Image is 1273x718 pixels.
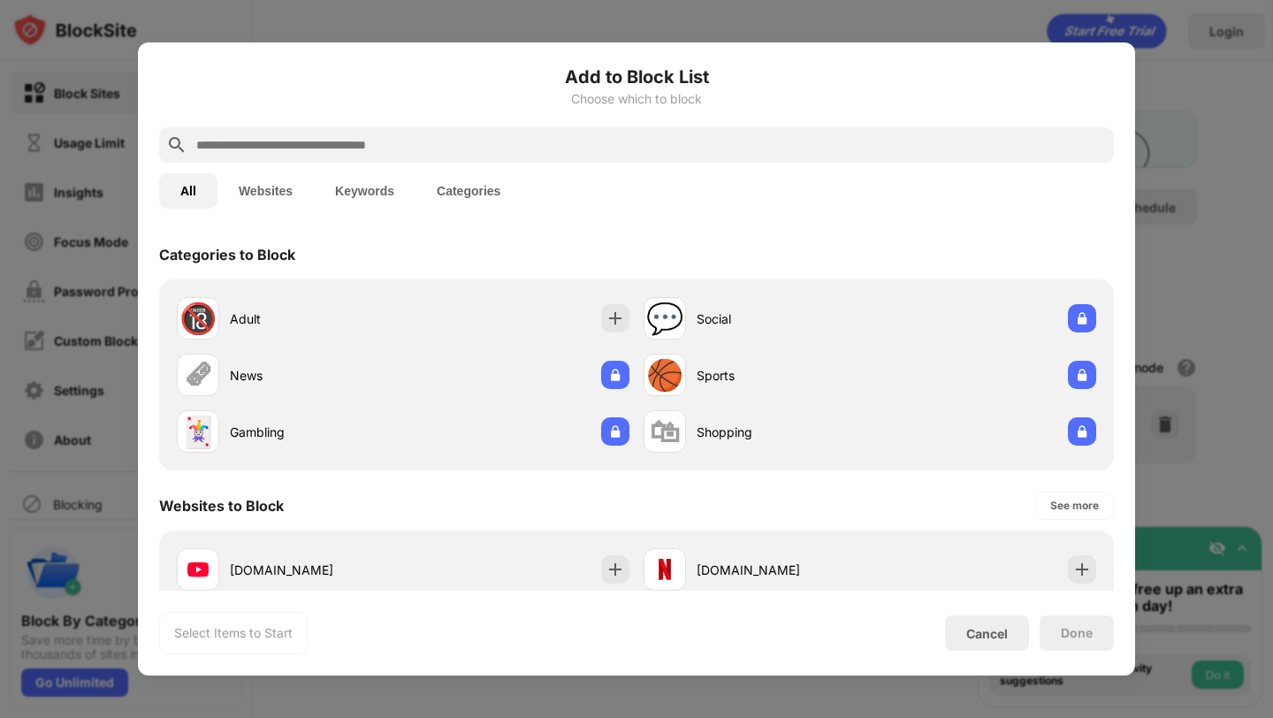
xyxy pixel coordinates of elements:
div: Select Items to Start [174,624,293,642]
div: Cancel [966,626,1008,641]
h6: Add to Block List [159,64,1114,90]
div: [DOMAIN_NAME] [697,561,870,579]
div: Websites to Block [159,497,284,515]
div: 🗞 [183,357,213,393]
button: Keywords [314,173,415,209]
div: 🔞 [179,301,217,337]
div: [DOMAIN_NAME] [230,561,403,579]
img: favicons [654,559,675,580]
div: Categories to Block [159,246,295,264]
div: Adult [230,309,403,328]
div: News [230,366,403,385]
div: 🏀 [646,357,683,393]
img: search.svg [166,134,187,156]
div: 🃏 [179,414,217,450]
div: 💬 [646,301,683,337]
div: See more [1050,497,1099,515]
img: favicons [187,559,209,580]
button: Websites [217,173,314,209]
div: Shopping [697,423,870,441]
div: Choose which to block [159,92,1114,106]
div: Social [697,309,870,328]
div: Gambling [230,423,403,441]
div: Sports [697,366,870,385]
div: 🛍 [650,414,680,450]
button: All [159,173,217,209]
button: Categories [415,173,522,209]
div: Done [1061,626,1093,640]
